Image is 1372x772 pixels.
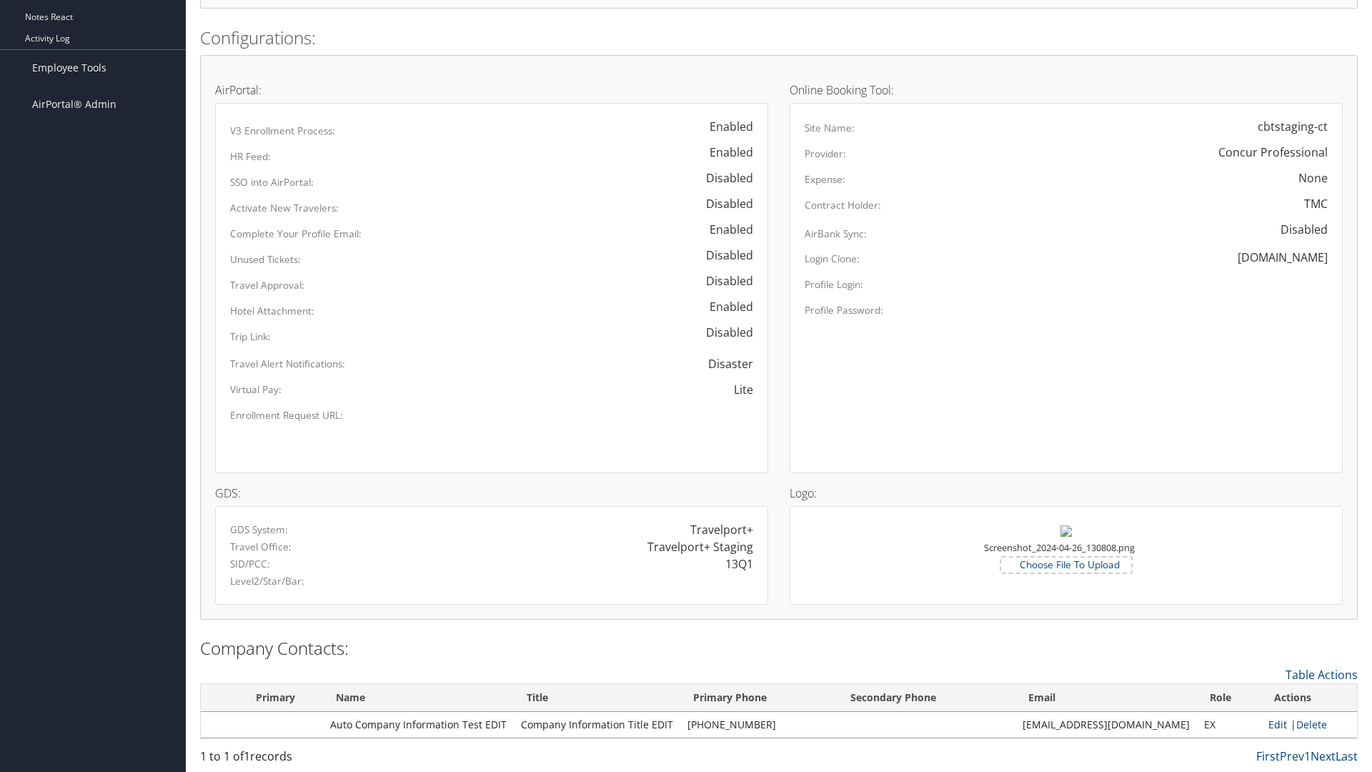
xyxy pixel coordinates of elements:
[692,272,753,289] div: Disabled
[805,252,860,266] label: Login Clone:
[230,382,282,397] label: Virtual Pay:
[1304,748,1311,764] a: 1
[32,86,116,122] span: AirPortal® Admin
[200,26,1358,50] h2: Configurations:
[1266,221,1328,238] div: Disabled
[230,149,271,164] label: HR Feed:
[32,50,106,86] span: Employee Tools
[1197,712,1261,738] td: EX
[1060,525,1072,537] img: Screenshot_2024-04-26_130808.png
[734,381,753,398] div: Lite
[695,221,753,238] div: Enabled
[790,84,1343,96] h4: Online Booking Tool:
[805,198,881,212] label: Contract Holder:
[230,304,314,318] label: Hotel Attachment:
[1197,684,1261,712] th: Role
[805,121,855,135] label: Site Name:
[230,124,335,138] label: V3 Enrollment Process:
[725,555,753,573] div: 13Q1
[514,712,680,738] td: Company Information Title EDIT
[694,349,753,379] span: Disaster
[837,684,1015,712] th: Secondary Phone
[1015,712,1197,738] td: [EMAIL_ADDRESS][DOMAIN_NAME]
[230,175,314,189] label: SSO into AirPortal:
[230,201,339,215] label: Activate New Travelers:
[1261,712,1357,738] td: |
[695,118,753,135] div: Enabled
[1238,249,1328,266] div: [DOMAIN_NAME]
[692,195,753,212] div: Disabled
[1256,748,1280,764] a: First
[230,357,345,371] label: Travel Alert Notifications:
[680,712,837,738] td: [PHONE_NUMBER]
[1261,684,1357,712] th: Actions
[692,169,753,187] div: Disabled
[1268,718,1287,731] a: Edit
[695,144,753,161] div: Enabled
[1280,748,1304,764] a: Prev
[1296,718,1327,731] a: Delete
[805,303,883,317] label: Profile Password:
[230,227,362,241] label: Complete Your Profile Email:
[695,298,753,315] div: Enabled
[215,84,768,96] h4: AirPortal:
[805,147,846,161] label: Provider:
[227,684,323,712] th: Primary
[244,748,250,764] span: 1
[680,684,837,712] th: Primary Phone
[230,523,288,537] label: GDS System:
[230,408,343,422] label: Enrollment Request URL:
[230,252,301,267] label: Unused Tickets:
[1304,195,1328,212] div: TMC
[1311,748,1336,764] a: Next
[805,172,845,187] label: Expense:
[805,227,867,241] label: AirBank Sync:
[984,541,1135,568] small: Screenshot_2024-04-26_130808.png
[1001,558,1131,572] label: Choose File To Upload
[230,540,292,554] label: Travel Office:
[805,277,863,292] label: Profile Login:
[200,748,474,772] div: 1 to 1 of records
[323,684,514,712] th: Name
[1298,169,1328,187] div: None
[230,574,304,588] label: Level2/Star/Bar:
[690,521,753,538] div: Travelport+
[692,247,753,264] div: Disabled
[647,538,753,555] div: Travelport+ Staging
[1336,748,1358,764] a: Last
[790,488,1343,499] h4: Logo:
[692,324,753,341] div: Disabled
[230,330,271,344] label: Trip Link:
[230,278,304,292] label: Travel Approval:
[230,557,270,571] label: SID/PCC:
[1015,684,1197,712] th: Email
[323,712,514,738] td: Auto Company Information Test EDIT
[1218,144,1328,161] div: Concur Professional
[215,488,768,499] h4: GDS:
[1286,667,1358,683] a: Table Actions
[514,684,680,712] th: Title
[1258,118,1328,135] div: cbtstaging-ct
[200,636,1358,660] h2: Company Contacts:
